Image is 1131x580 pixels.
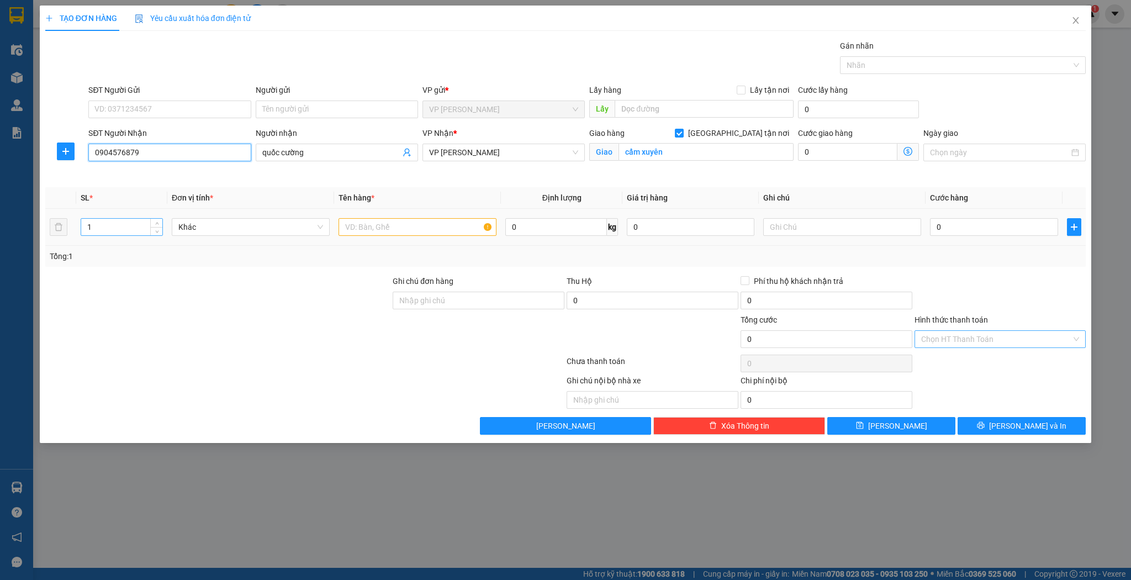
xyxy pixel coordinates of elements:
label: Gán nhãn [840,41,874,50]
th: Ghi chú [759,187,926,209]
button: [PERSON_NAME] [480,417,652,435]
span: Lấy tận nơi [746,84,794,96]
span: TẠO ĐƠN HÀNG [45,14,117,23]
span: SL [81,193,89,202]
label: Cước lấy hàng [798,86,848,94]
span: [PERSON_NAME] [868,420,927,432]
span: Yêu cầu xuất hóa đơn điện tử [135,14,251,23]
span: Phí thu hộ khách nhận trả [749,275,848,287]
label: Ngày giao [923,129,958,138]
input: Cước giao hàng [798,143,897,161]
div: Chi phí nội bộ [741,375,912,391]
input: Dọc đường [615,100,794,118]
span: [GEOGRAPHIC_DATA] tận nơi [684,127,794,139]
span: Khác [178,219,323,235]
input: 0 [627,218,754,236]
label: Cước giao hàng [798,129,853,138]
input: Giao tận nơi [619,143,794,161]
span: Giao [589,143,619,161]
input: VD: Bàn, Ghế [339,218,496,236]
span: Định lượng [542,193,582,202]
span: plus [45,14,53,22]
div: VP gửi [422,84,585,96]
div: Người gửi [256,84,418,96]
button: save[PERSON_NAME] [827,417,955,435]
input: Ghi chú đơn hàng [393,292,564,309]
button: Close [1060,6,1091,36]
span: Đơn vị tính [172,193,213,202]
button: plus [57,143,75,160]
label: Ghi chú đơn hàng [393,277,453,286]
span: VP Nhận [422,129,453,138]
div: SĐT Người Gửi [88,84,251,96]
span: plus [57,147,74,156]
span: Lấy [589,100,615,118]
button: delete [50,218,67,236]
div: Người nhận [256,127,418,139]
span: Lấy hàng [589,86,621,94]
span: Increase Value [150,219,162,227]
button: deleteXóa Thông tin [653,417,825,435]
span: up [154,220,160,227]
span: printer [977,421,985,430]
img: icon [135,14,144,23]
span: save [856,421,864,430]
span: [PERSON_NAME] [536,420,595,432]
button: plus [1067,218,1082,236]
input: Nhập ghi chú [567,391,738,409]
div: SĐT Người Nhận [88,127,251,139]
span: dollar-circle [903,147,912,156]
span: Giao hàng [589,129,625,138]
span: Tên hàng [339,193,374,202]
label: Hình thức thanh toán [915,315,988,324]
button: printer[PERSON_NAME] và In [958,417,1086,435]
div: Tổng: 1 [50,250,437,262]
span: Cước hàng [930,193,968,202]
div: Ghi chú nội bộ nhà xe [567,375,738,391]
input: Ghi Chú [763,218,921,236]
span: Thu Hộ [567,277,592,286]
span: Tổng cước [741,315,777,324]
span: kg [607,218,618,236]
span: Decrease Value [150,227,162,235]
span: Giá trị hàng [627,193,668,202]
span: [PERSON_NAME] và In [989,420,1066,432]
span: user-add [403,148,411,157]
input: Ngày giao [930,146,1069,159]
div: Chưa thanh toán [565,355,739,375]
input: Cước lấy hàng [798,101,919,118]
span: close [1071,16,1080,25]
span: plus [1067,223,1081,231]
span: delete [709,421,717,430]
span: down [154,228,160,235]
span: VP Hà Huy Tập [429,144,578,161]
span: Xóa Thông tin [721,420,769,432]
span: VP Trần Thủ Độ [429,101,578,118]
